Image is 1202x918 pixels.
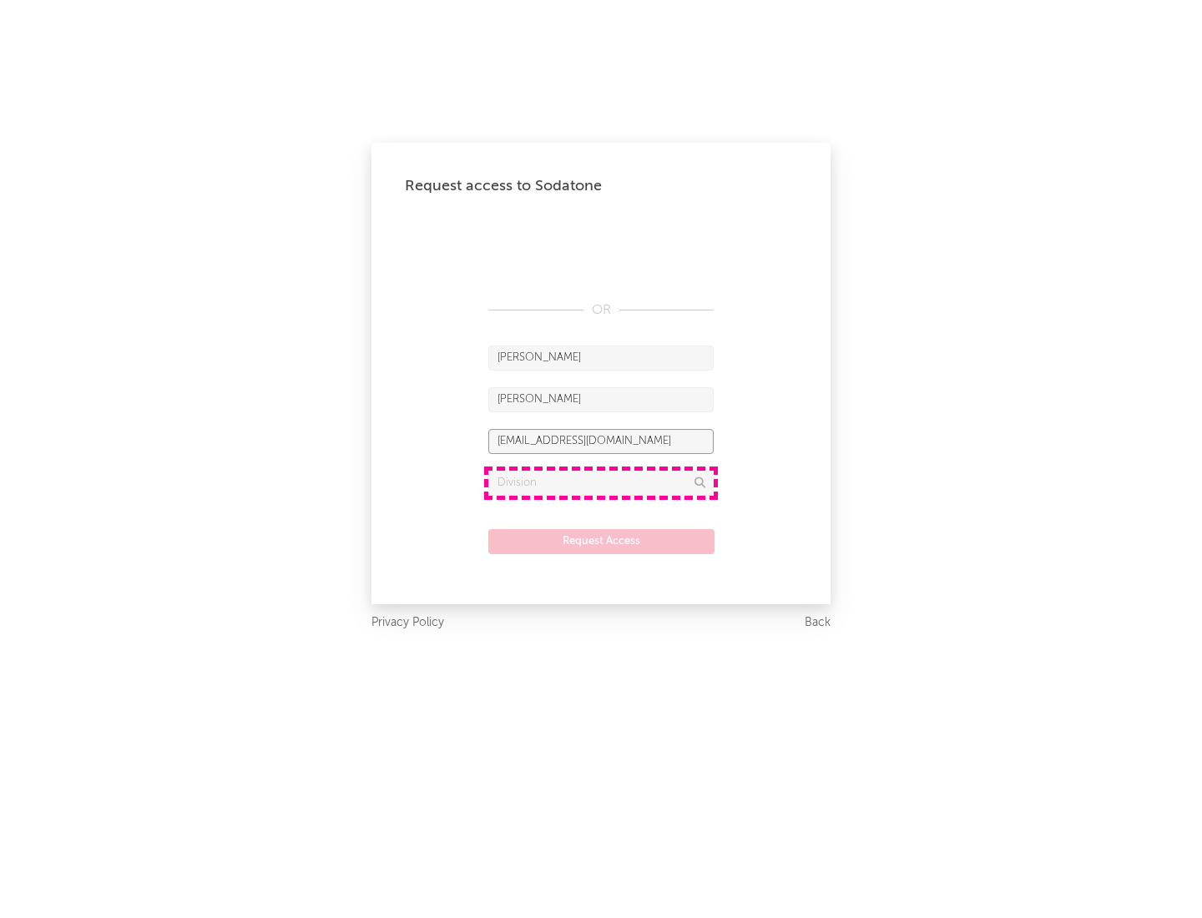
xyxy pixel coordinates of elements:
[488,471,714,496] input: Division
[488,346,714,371] input: First Name
[805,613,831,633] a: Back
[371,613,444,633] a: Privacy Policy
[488,300,714,320] div: OR
[488,529,715,554] button: Request Access
[488,429,714,454] input: Email
[488,387,714,412] input: Last Name
[405,176,797,196] div: Request access to Sodatone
